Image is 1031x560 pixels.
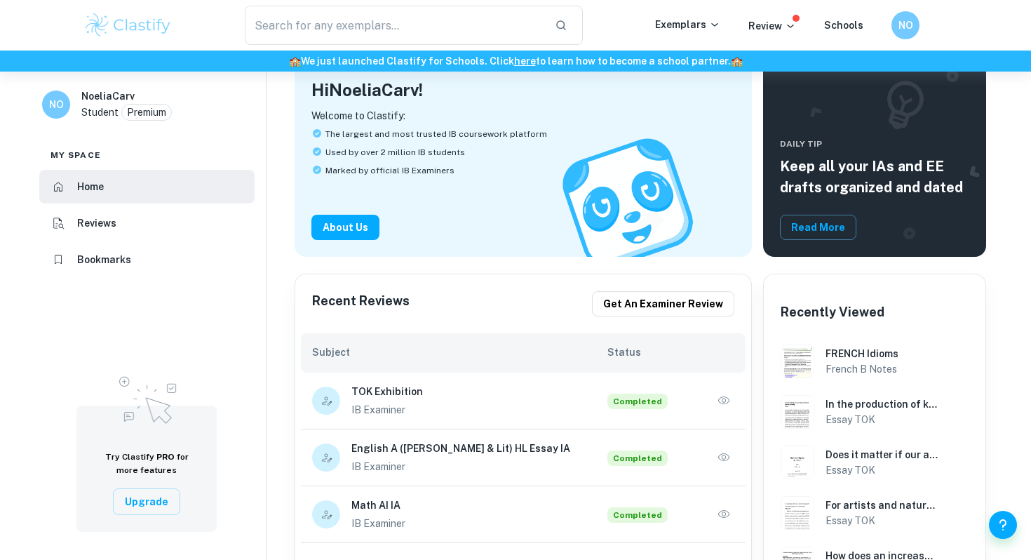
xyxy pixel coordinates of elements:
span: Daily Tip [780,138,969,150]
h6: Bookmarks [77,252,131,267]
a: here [514,55,536,67]
p: IB Examiner [351,516,608,531]
a: Bookmarks [39,243,255,276]
h4: Hi NoeliaCarv ! [311,77,423,102]
p: IB Examiner [351,402,608,418]
button: Get an examiner review [592,291,734,316]
img: TOK Essay example thumbnail: For artists and natural scientists, whi [781,496,814,530]
p: Student [81,105,119,120]
img: TOK Essay example thumbnail: Does it matter if our acquisition of kno [781,446,814,479]
h6: In the production of knowledge, are we too quick to dismiss anomalies? Discuss with reference to ... [826,396,938,412]
a: TOK Essay example thumbnail: Does it matter if our acquisition of knoDoes it matter if our acquis... [775,440,974,485]
a: TOK Essay example thumbnail: In the production of knowledge, are we tIn the production of knowled... [775,389,974,434]
img: French B Notes example thumbnail: FRENCH Idioms [781,345,814,378]
h5: Keep all your IAs and EE drafts organized and dated [780,156,969,198]
h6: Does it matter if our acquisition of knowledge happens in "bubbles" where some information and vo... [826,447,938,462]
p: Review [748,18,796,34]
span: The largest and most trusted IB coursework platform [325,128,547,140]
p: IB Examiner [351,459,608,474]
h6: NoeliaCarv [81,88,135,104]
button: Upgrade [113,488,180,515]
span: Completed [607,451,668,466]
span: 🏫 [289,55,301,67]
h6: French B Notes [826,361,938,377]
button: Help and Feedback [989,511,1017,539]
button: NO [891,11,919,39]
img: Upgrade to Pro [112,368,182,428]
h6: For artists and natural scientists, which is more important: what can be explained or what cannot... [826,498,938,513]
input: Search for any exemplars... [245,6,544,45]
h6: Essay TOK [826,513,938,528]
span: PRO [156,452,175,462]
a: Home [39,170,255,204]
h6: Home [77,179,104,194]
h6: Recently Viewed [781,302,884,322]
h6: Math AI IA [351,498,608,513]
h6: We just launched Clastify for Schools. Click to learn how to become a school partner. [3,53,1028,69]
button: About Us [311,215,379,240]
h6: Essay TOK [826,412,938,427]
h6: Recent Reviews [312,291,410,316]
h6: Reviews [77,215,116,231]
a: TOK Essay example thumbnail: For artists and natural scientists, whiFor artists and natural scien... [775,491,974,535]
h6: NO [48,97,65,112]
a: Reviews [39,206,255,240]
span: Marked by official IB Examiners [325,164,454,177]
h6: Essay TOK [826,462,938,478]
button: Read More [780,215,856,240]
span: Completed [607,507,668,523]
span: Completed [607,394,668,409]
h6: FRENCH Idioms [826,346,938,361]
h6: English A ([PERSON_NAME] & Lit) HL Essay IA [351,441,608,456]
h6: Status [607,345,734,360]
p: Premium [127,105,166,120]
p: Welcome to Clastify: [311,108,735,124]
h6: Try Clastify for more features [93,451,200,477]
img: Clastify logo [83,11,173,39]
h6: NO [898,18,914,33]
a: Schools [824,20,863,31]
span: 🏫 [731,55,743,67]
span: Used by over 2 million IB students [325,146,465,159]
span: My space [50,149,101,161]
a: French B Notes example thumbnail: FRENCH Idioms FRENCH IdiomsFrench B Notes [775,339,974,384]
p: Exemplars [655,17,720,32]
h6: Subject [312,345,608,360]
img: TOK Essay example thumbnail: In the production of knowledge, are we t [781,395,814,429]
h6: TOK Exhibition [351,384,608,399]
